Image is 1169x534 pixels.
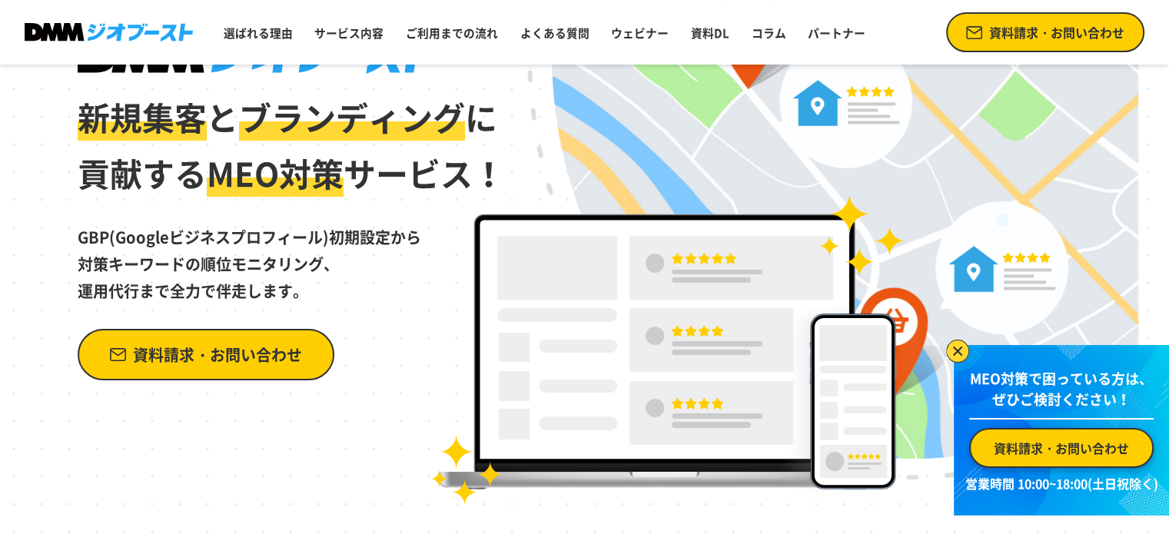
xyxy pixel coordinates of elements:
[239,93,465,141] span: ブランディング
[514,18,596,48] a: よくある質問
[946,12,1144,52] a: 資料請求・お問い合わせ
[78,329,334,380] a: 資料請求・お問い合わせ
[218,18,299,48] a: 選ばれる理由
[746,18,792,48] a: コラム
[133,341,302,368] span: 資料請求・お問い合わせ
[969,428,1154,468] a: 資料請求・お問い合わせ
[78,202,506,304] p: GBP(Googleビジネスプロフィール)初期設定から 対策キーワードの順位モニタリング、 運用代行まで全力で伴走します。
[78,93,207,141] span: 新規集客
[605,18,675,48] a: ウェビナー
[994,439,1129,457] span: 資料請求・お問い合わせ
[25,23,193,41] img: DMMジオブースト
[685,18,736,48] a: 資料DL
[963,474,1160,493] p: 営業時間 10:00~18:00(土日祝除く)
[78,35,506,202] h1: と に 貢献する サービス！
[207,149,344,197] span: MEO対策
[802,18,872,48] a: パートナー
[308,18,390,48] a: サービス内容
[400,18,504,48] a: ご利用までの流れ
[989,23,1124,41] span: 資料請求・お問い合わせ
[946,340,969,363] img: バナーを閉じる
[969,368,1154,420] p: MEO対策で困っている方は、 ぜひご検討ください！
